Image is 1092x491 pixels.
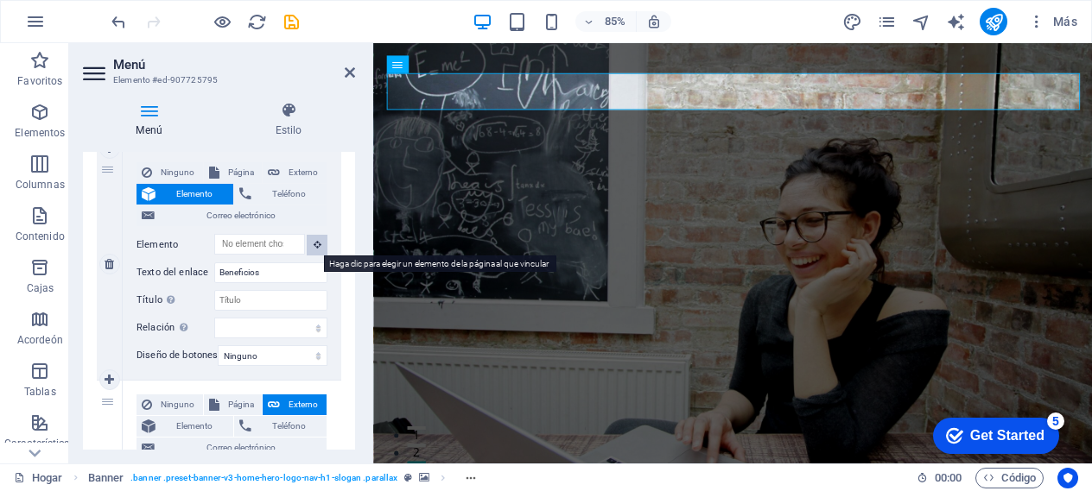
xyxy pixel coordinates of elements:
[917,468,962,488] h6: Tiempo de sesión
[842,12,862,32] i: Diseño (Ctrl+Alt+Y)
[206,443,276,452] font: Correo electrónico
[14,468,63,488] a: Haga clic para cancelar la selección. Haga doble clic para abrir Páginas.
[911,11,931,32] button: navegador
[161,400,194,409] font: Ninguno
[214,234,305,255] input: No element chosen
[88,468,124,488] span: Click to select. Double-click to edit
[176,189,213,198] font: Elemento
[32,471,62,484] font: Hogar
[40,450,61,455] button: 1
[14,9,140,45] div: Get Started 5 items remaining, 0% complete
[329,259,549,268] font: Haga clic para elegir un elemento de la página al que vincular
[136,124,162,136] font: Menú
[17,75,62,87] font: Favoritos
[136,294,162,305] font: Título
[1001,471,1036,484] font: Código
[646,14,662,29] i: Al cambiar el tamaño, se ajusta automáticamente el nivel de zoom para adaptarse al dispositivo el...
[289,167,318,177] font: Externo
[289,400,318,409] font: Externo
[263,162,327,183] button: Externo
[841,11,862,32] button: diseño
[214,290,327,311] input: Título
[281,11,302,32] button: ahorrar
[136,205,327,226] button: Correo electrónico
[1057,468,1078,488] button: Centrados en el usuario
[15,127,65,139] font: Elementos
[24,386,56,398] font: Tablas
[17,334,63,346] font: Acordeón
[136,239,178,250] font: Elemento
[109,12,129,32] i: Undo: Change menu items (Ctrl+Z)
[975,468,1044,488] button: Código
[136,184,233,205] button: Elemento
[136,416,233,437] button: Elemento
[108,11,129,32] button: deshacer
[276,124,302,136] font: Estilo
[204,162,263,183] button: Página
[876,11,897,32] button: páginas
[51,19,125,35] div: Get Started
[272,189,306,198] font: Teléfono
[272,421,306,431] font: Teléfono
[575,11,637,32] button: 85%
[212,11,232,32] button: Haga clic aquí para salir del modo de vista previa y continuar editando
[984,12,1004,32] i: Publicar
[946,12,966,32] i: Escritor de IA
[27,282,54,294] font: Cajas
[206,211,276,220] font: Correo electrónico
[161,167,194,177] font: Ninguno
[228,167,254,177] font: Página
[247,12,267,32] i: Recargar página
[136,349,218,361] font: Diseño de botones
[136,394,203,415] button: Ninguno
[234,416,327,437] button: Teléfono
[113,75,218,85] font: Elemento #ed-907725795
[136,162,203,183] button: Ninguno
[130,468,397,488] span: . banner .preset-banner-v3-home-hero-logo-nav-h1-slogan .parallax
[128,3,145,21] div: 5
[136,437,327,458] button: Correo electrónico
[263,394,327,415] button: Externo
[282,12,302,32] i: Guardar (Ctrl+S)
[1021,8,1084,35] button: Más
[935,471,962,484] font: 00:00
[419,473,429,482] i: This element contains a background
[4,437,76,450] font: Características
[176,421,213,431] font: Elemento
[113,57,146,72] font: Menú
[877,12,897,32] i: Páginas (Ctrl+Alt+S)
[945,11,966,32] button: generador de texto
[214,262,327,283] input: Texto del enlace...
[980,8,1007,35] button: publicar
[136,267,208,278] font: Texto del enlace
[228,400,254,409] font: Página
[234,184,327,205] button: Teléfono
[204,394,263,415] button: Página
[136,322,175,333] font: Relación
[605,15,625,28] font: 85%
[16,179,65,191] font: Columnas
[40,471,61,475] button: 2
[911,12,931,32] i: Navegador
[404,473,412,482] i: This element is a customizable preset
[16,230,65,242] font: Contenido
[246,11,267,32] button: recargar
[1053,15,1077,28] font: Más
[88,468,485,488] nav: migaja de pan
